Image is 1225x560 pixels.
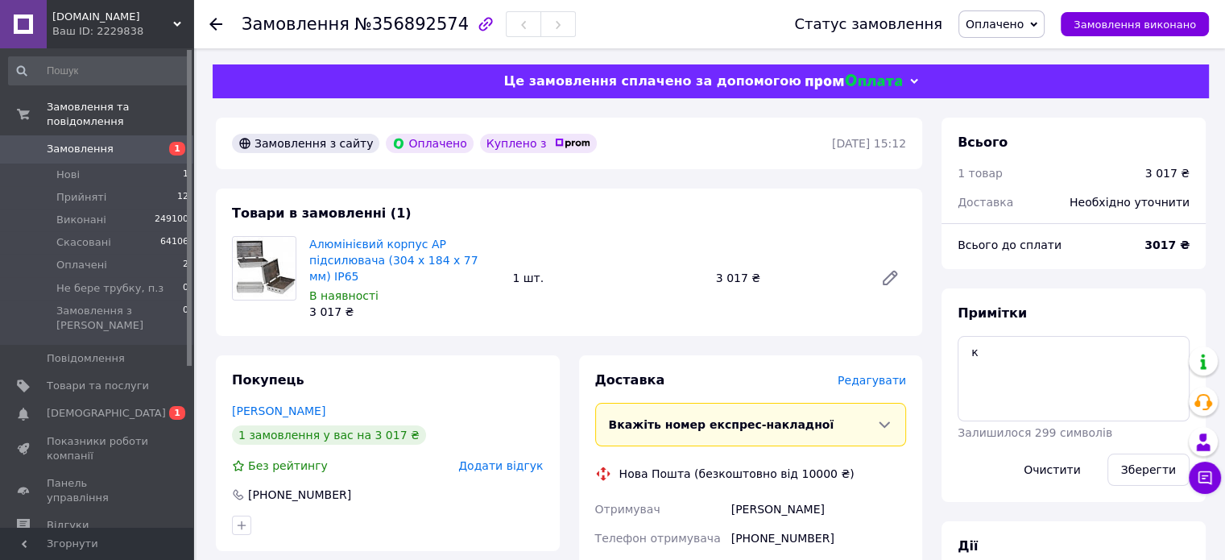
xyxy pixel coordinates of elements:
div: 1 замовлення у вас на 3 017 ₴ [232,425,426,445]
span: Повідомлення [47,351,125,366]
span: Виконані [56,213,106,227]
span: Без рейтингу [248,459,328,472]
span: Покупець [232,372,304,388]
span: Не бере трубку, п.з [56,281,163,296]
span: Замовлення [47,142,114,156]
span: 1 [169,406,185,420]
span: Замовлення виконано [1074,19,1196,31]
div: [PERSON_NAME] [728,495,909,524]
textarea: к [958,336,1190,421]
div: [PHONE_NUMBER] [728,524,909,553]
span: 2 [183,258,188,272]
span: 0 [183,281,188,296]
img: evopay logo [805,74,902,89]
span: Дії [958,538,978,554]
div: [PHONE_NUMBER] [246,487,353,503]
div: Ваш ID: 2229838 [52,24,193,39]
span: Оплачені [56,258,107,272]
span: Редагувати [838,374,906,387]
span: 12 [177,190,188,205]
span: Це замовлення сплачено за допомогою [503,73,801,89]
span: В наявності [309,289,379,302]
div: 3 017 ₴ [1145,165,1190,181]
span: №356892574 [354,15,469,34]
b: 3017 ₴ [1144,239,1190,251]
a: Редагувати [874,262,906,294]
div: Необхідно уточнити [1060,185,1199,220]
span: 0 [183,304,188,333]
span: 1 [183,168,188,182]
div: Статус замовлення [794,16,942,32]
button: Чат з покупцем [1189,462,1221,494]
span: Нові [56,168,80,182]
span: [DEMOGRAPHIC_DATA] [47,406,166,421]
span: Додати відгук [458,459,543,472]
span: Товари та послуги [47,379,149,393]
div: Повернутися назад [209,16,222,32]
span: 64106 [160,235,188,250]
div: Нова Пошта (безкоштовно від 10000 ₴) [615,466,859,482]
span: Телефон отримувача [595,532,721,545]
img: prom [555,139,590,148]
span: Відгуки [47,518,89,533]
span: Показники роботи компанії [47,434,149,463]
span: Панель управління [47,476,149,505]
span: Залишилося 299 символів [958,426,1112,439]
span: Доставка [958,196,1013,209]
button: Замовлення виконано [1061,12,1209,36]
img: Алюмінієвий корпус AP підсилювача (304 x 184 x 77 мм) IP65 [233,237,296,300]
span: Замовлення [242,15,350,34]
button: Очистити [1010,454,1095,486]
div: 3 017 ₴ [309,304,499,320]
div: Оплачено [386,134,473,153]
div: Замовлення з сайту [232,134,379,153]
span: Товари в замовленні (1) [232,205,412,221]
button: Зберегти [1107,454,1190,486]
span: Mobileparts.com.ua [52,10,173,24]
span: Отримувач [595,503,660,516]
a: Алюмінієвий корпус AP підсилювача (304 x 184 x 77 мм) IP65 [309,238,478,283]
span: Всього [958,135,1008,150]
span: Прийняті [56,190,106,205]
span: 1 [169,142,185,156]
span: Примітки [958,305,1027,321]
div: Куплено з [480,134,598,153]
span: Замовлення з [PERSON_NAME] [56,304,183,333]
a: [PERSON_NAME] [232,404,325,417]
span: Замовлення та повідомлення [47,100,193,129]
time: [DATE] 15:12 [832,137,906,150]
input: Пошук [8,56,190,85]
span: Доставка [595,372,665,388]
span: Скасовані [56,235,111,250]
span: Оплачено [966,18,1024,31]
span: 249100 [155,213,188,227]
span: Всього до сплати [958,239,1062,251]
span: Вкажіть номер експрес-накладної [609,418,834,431]
span: 1 товар [958,167,1003,180]
div: 3 017 ₴ [710,267,867,289]
div: 1 шт. [506,267,709,289]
